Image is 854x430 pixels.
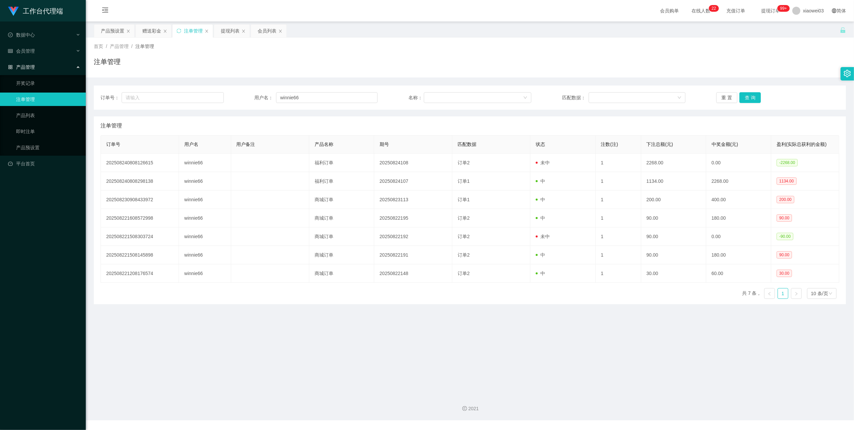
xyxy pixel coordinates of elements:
div: 10 条/页 [811,288,828,299]
button: 查 询 [739,92,761,103]
td: 90.00 [641,227,706,246]
td: 202508221508303724 [101,227,179,246]
td: 福利订单 [309,154,374,172]
span: 订单1 [458,197,470,202]
td: 1 [596,227,641,246]
span: / [131,44,133,49]
span: 中 [536,178,545,184]
div: 注单管理 [184,24,203,37]
span: -90.00 [777,233,793,240]
td: 2268.00 [706,172,771,191]
td: 30.00 [641,264,706,283]
span: -2268.00 [777,159,798,166]
span: 用户备注 [237,142,255,147]
i: 图标: down [829,291,833,296]
span: 中 [536,252,545,258]
i: 图标: menu-fold [94,0,117,22]
i: 图标: global [832,8,837,13]
span: 未中 [536,234,550,239]
li: 下一页 [791,288,802,299]
td: 0.00 [706,227,771,246]
i: 图标: setting [844,70,851,77]
span: 订单号： [101,94,122,101]
td: 202508240808126615 [101,154,179,172]
span: / [106,44,107,49]
span: 1134.00 [777,177,796,185]
td: 202508221608572998 [101,209,179,227]
li: 共 7 条， [742,288,762,299]
sup: 22 [709,5,719,12]
input: 请输入 [122,92,224,103]
i: 图标: appstore-o [8,65,13,69]
a: 产品预设置 [16,141,80,154]
td: winnie66 [179,264,231,283]
td: 202508221508145898 [101,246,179,264]
i: 图标: close [205,29,209,33]
p: 2 [714,5,716,12]
td: 180.00 [706,246,771,264]
span: 注数(注) [601,142,618,147]
span: 订单2 [458,215,470,221]
td: 商城订单 [309,209,374,227]
div: 产品预设置 [101,24,124,37]
td: 商城订单 [309,264,374,283]
span: 匹配数据 [458,142,476,147]
span: 期号 [380,142,389,147]
span: 数据中心 [8,32,35,38]
span: 盈利(实际总获利的金额) [777,142,827,147]
span: 名称： [408,94,424,101]
td: 180.00 [706,209,771,227]
span: 90.00 [777,251,792,259]
span: 中 [536,271,545,276]
td: 202508221208176574 [101,264,179,283]
input: 请输入 [276,92,378,103]
a: 1 [778,288,788,299]
td: 200.00 [641,191,706,209]
i: 图标: down [677,96,681,100]
td: 商城订单 [309,227,374,246]
h1: 注单管理 [94,57,121,67]
td: 商城订单 [309,191,374,209]
i: 图标: unlock [840,27,846,33]
td: winnie66 [179,227,231,246]
td: 福利订单 [309,172,374,191]
i: 图标: table [8,49,13,53]
i: 图标: close [242,29,246,33]
td: 1 [596,191,641,209]
td: 0.00 [706,154,771,172]
td: winnie66 [179,191,231,209]
i: 图标: close [278,29,282,33]
span: 中 [536,215,545,221]
span: 产品管理 [110,44,129,49]
a: 产品列表 [16,109,80,122]
img: logo.9652507e.png [8,7,19,16]
i: 图标: close [163,29,167,33]
span: 用户名： [254,94,276,101]
button: 重 置 [716,92,738,103]
td: 1 [596,209,641,227]
span: 90.00 [777,214,792,222]
span: 订单号 [106,142,120,147]
span: 充值订单 [723,8,749,13]
a: 工作台代理端 [8,8,63,13]
i: 图标: check-circle-o [8,33,13,37]
td: 20250822148 [374,264,452,283]
span: 订单2 [458,271,470,276]
i: 图标: copyright [462,406,467,411]
td: 2268.00 [641,154,706,172]
td: 20250822192 [374,227,452,246]
i: 图标: close [126,29,130,33]
span: 会员管理 [8,48,35,54]
span: 产品管理 [8,64,35,70]
span: 订单1 [458,178,470,184]
span: 在线人数 [688,8,714,13]
span: 注单管理 [101,122,122,130]
td: 20250823113 [374,191,452,209]
span: 订单2 [458,252,470,258]
sup: 942 [778,5,790,12]
li: 1 [778,288,788,299]
div: 会员列表 [258,24,276,37]
td: winnie66 [179,246,231,264]
a: 开奖记录 [16,76,80,90]
span: 中奖金额(元) [712,142,738,147]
